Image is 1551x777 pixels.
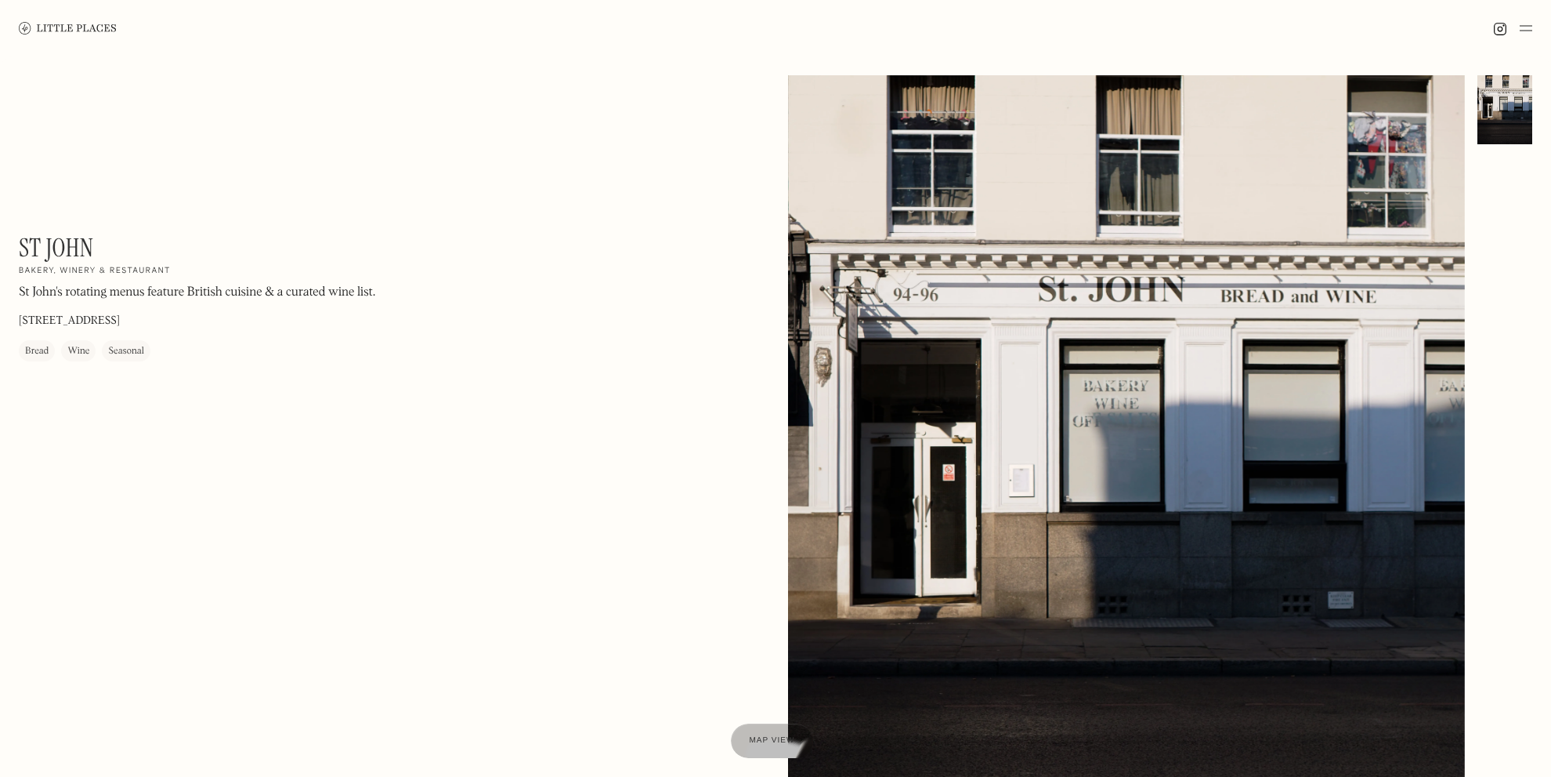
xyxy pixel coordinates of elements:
div: Seasonal [108,344,144,360]
h2: Bakery, winery & restaurant [19,267,171,278]
p: St John's rotating menus feature British cuisine & a curated wine list. [19,284,375,303]
a: Map view [731,724,814,758]
h1: St John [19,233,94,263]
div: Wine [67,344,89,360]
span: Map view [750,736,795,745]
div: Bread [25,344,49,360]
p: [STREET_ADDRESS] [19,314,120,330]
